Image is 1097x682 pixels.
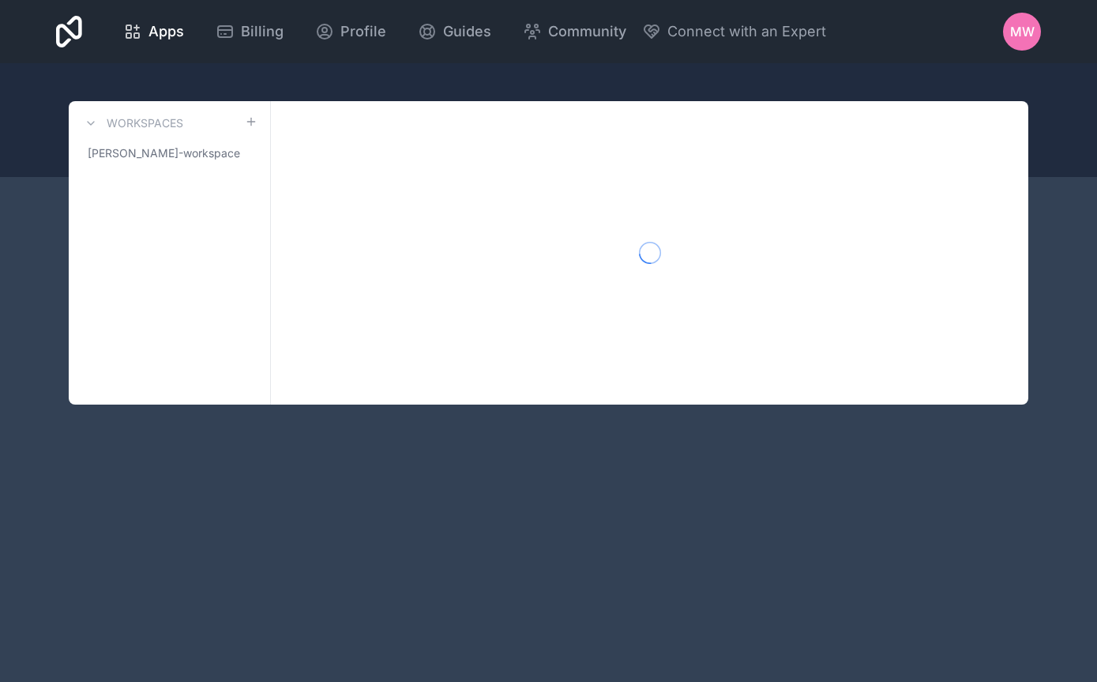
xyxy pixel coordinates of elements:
button: Connect with an Expert [642,21,826,43]
h3: Workspaces [107,115,183,131]
span: Apps [148,21,184,43]
span: MW [1010,22,1035,41]
a: [PERSON_NAME]-workspace [81,139,257,168]
a: Apps [111,14,197,49]
a: Community [510,14,639,49]
span: Community [548,21,626,43]
span: [PERSON_NAME]-workspace [88,145,240,161]
a: Workspaces [81,114,183,133]
a: Profile [302,14,399,49]
span: Guides [443,21,491,43]
a: Billing [203,14,296,49]
span: Billing [241,21,284,43]
span: Connect with an Expert [667,21,826,43]
a: Guides [405,14,504,49]
span: Profile [340,21,386,43]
